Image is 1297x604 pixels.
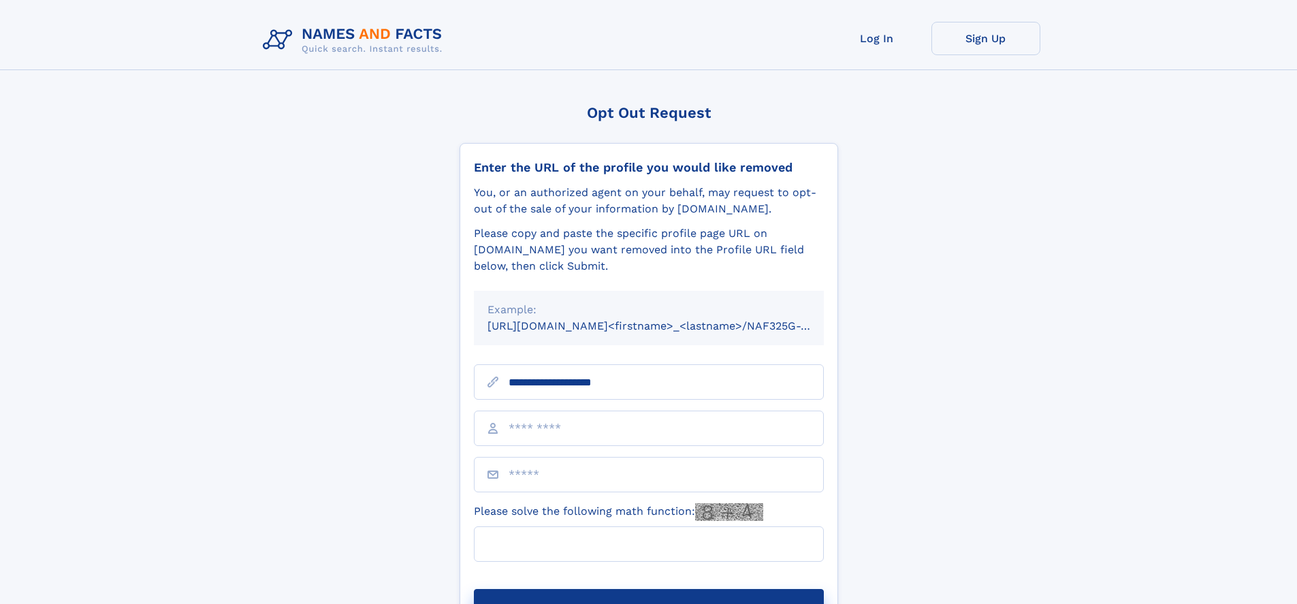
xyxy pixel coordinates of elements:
div: Example: [487,302,810,318]
small: [URL][DOMAIN_NAME]<firstname>_<lastname>/NAF325G-xxxxxxxx [487,319,850,332]
div: You, or an authorized agent on your behalf, may request to opt-out of the sale of your informatio... [474,185,824,217]
div: Please copy and paste the specific profile page URL on [DOMAIN_NAME] you want removed into the Pr... [474,225,824,274]
a: Log In [822,22,931,55]
div: Opt Out Request [460,104,838,121]
div: Enter the URL of the profile you would like removed [474,160,824,175]
img: Logo Names and Facts [257,22,453,59]
label: Please solve the following math function: [474,503,763,521]
a: Sign Up [931,22,1040,55]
